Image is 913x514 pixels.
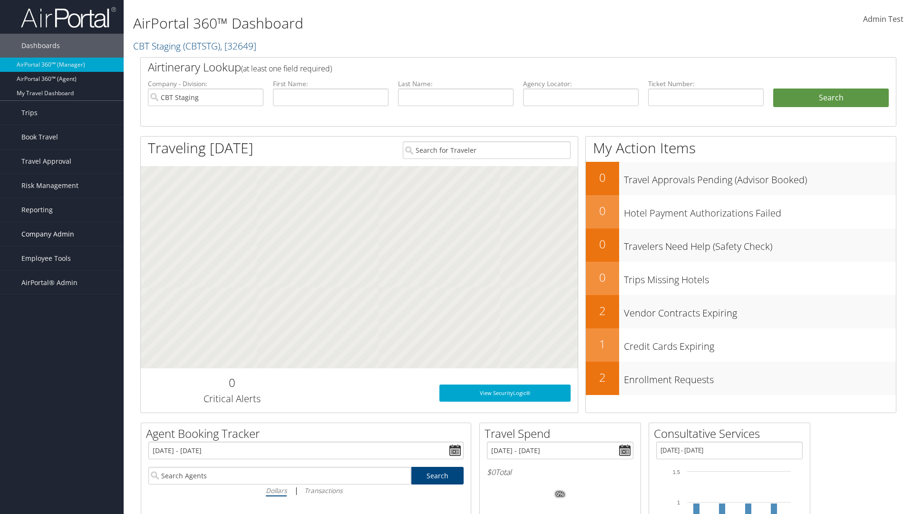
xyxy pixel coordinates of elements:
h2: 1 [586,336,619,352]
h1: My Action Items [586,138,896,158]
h2: 0 [586,169,619,186]
a: 0Travelers Need Help (Safety Check) [586,228,896,262]
h2: Agent Booking Tracker [146,425,471,442]
span: Risk Management [21,174,78,198]
h3: Hotel Payment Authorizations Failed [624,202,896,220]
a: View SecurityLogic® [439,385,571,402]
h3: Travelers Need Help (Safety Check) [624,235,896,253]
label: Last Name: [398,79,514,89]
a: 1Credit Cards Expiring [586,328,896,362]
h3: Enrollment Requests [624,368,896,386]
tspan: 0% [556,492,564,497]
i: Transactions [304,486,342,495]
h2: 0 [586,236,619,252]
h2: 0 [586,203,619,219]
span: Company Admin [21,222,74,246]
h3: Travel Approvals Pending (Advisor Booked) [624,168,896,187]
h2: Travel Spend [485,425,641,442]
span: Travel Approval [21,149,71,173]
span: Dashboards [21,34,60,58]
label: Ticket Number: [648,79,764,89]
span: Book Travel [21,125,58,149]
span: Admin Test [863,14,903,24]
h3: Trips Missing Hotels [624,268,896,287]
input: Search for Traveler [403,141,571,159]
a: CBT Staging [133,40,256,52]
input: Search Agents [148,467,411,484]
h6: Total [487,467,633,477]
span: Trips [21,101,38,125]
a: Admin Test [863,5,903,34]
h2: 0 [148,375,316,391]
span: AirPortal® Admin [21,271,78,295]
h2: Consultative Services [654,425,810,442]
a: 2Enrollment Requests [586,362,896,395]
h3: Credit Cards Expiring [624,335,896,353]
h2: 2 [586,303,619,319]
h1: Traveling [DATE] [148,138,253,158]
a: Search [411,467,464,484]
label: Company - Division: [148,79,263,89]
a: 2Vendor Contracts Expiring [586,295,896,328]
a: 0Hotel Payment Authorizations Failed [586,195,896,228]
label: Agency Locator: [523,79,639,89]
h1: AirPortal 360™ Dashboard [133,13,647,33]
span: , [ 32649 ] [220,40,256,52]
span: Reporting [21,198,53,222]
i: Dollars [266,486,287,495]
div: | [148,484,464,496]
tspan: 1.5 [673,469,680,475]
h2: 2 [586,369,619,385]
span: $0 [487,467,495,477]
span: ( CBTSTG ) [183,40,220,52]
h2: Airtinerary Lookup [148,59,826,75]
a: 0Trips Missing Hotels [586,262,896,295]
h2: 0 [586,269,619,286]
span: (at least one field required) [241,63,332,74]
button: Search [773,89,889,108]
a: 0Travel Approvals Pending (Advisor Booked) [586,162,896,195]
span: Employee Tools [21,247,71,270]
h3: Critical Alerts [148,392,316,405]
tspan: 1 [677,500,680,505]
img: airportal-logo.png [21,6,116,29]
h3: Vendor Contracts Expiring [624,302,896,320]
label: First Name: [273,79,389,89]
